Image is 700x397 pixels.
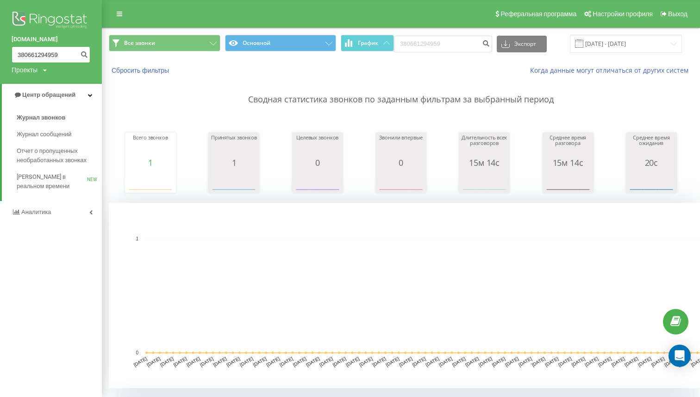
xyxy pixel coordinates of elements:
span: График [358,40,378,46]
div: Среднее время ожидания [628,135,675,158]
button: График [341,35,394,51]
text: [DATE] [544,356,559,367]
div: Звонили впервые [378,135,424,158]
img: Ringostat logo [12,9,90,32]
a: Когда данные могут отличаться от других систем [530,66,693,75]
text: [DATE] [332,356,347,367]
text: [DATE] [279,356,294,367]
text: [DATE] [358,356,374,367]
text: [DATE] [597,356,612,367]
text: [DATE] [345,356,360,367]
div: 1 [211,158,257,167]
text: [DATE] [425,356,440,367]
text: [DATE] [464,356,480,367]
text: [DATE] [133,356,148,367]
div: 1 [127,158,174,167]
text: 1 [136,236,138,241]
text: [DATE] [491,356,506,367]
svg: A chart. [211,167,257,195]
span: Журнал звонков [17,113,65,122]
span: [PERSON_NAME] в реальном времени [17,172,87,191]
span: Все звонки [124,39,155,47]
text: [DATE] [531,356,546,367]
button: Все звонки [109,35,220,51]
text: 0 [136,350,138,355]
text: [DATE] [146,356,161,367]
span: Выход [668,10,687,18]
text: [DATE] [624,356,639,367]
div: 20с [628,158,675,167]
text: [DATE] [385,356,400,367]
p: Сводная статистика звонков по заданным фильтрам за выбранный период [109,75,693,106]
span: Аналитика [21,208,51,215]
a: [DOMAIN_NAME] [12,35,90,44]
text: [DATE] [478,356,493,367]
text: [DATE] [398,356,413,367]
text: [DATE] [252,356,268,367]
svg: A chart. [378,167,424,195]
button: Экспорт [497,36,547,52]
div: Open Intercom Messenger [669,345,691,367]
text: [DATE] [412,356,427,367]
text: [DATE] [637,356,652,367]
div: Проекты [12,65,37,75]
text: [DATE] [504,356,519,367]
svg: A chart. [461,167,507,195]
div: 15м 14с [461,158,507,167]
text: [DATE] [611,356,626,367]
a: [PERSON_NAME] в реальном времениNEW [17,169,102,195]
span: Настройки профиля [593,10,653,18]
text: [DATE] [557,356,573,367]
div: Целевых звонков [294,135,341,158]
text: [DATE] [186,356,201,367]
a: Журнал сообщений [17,126,102,143]
text: [DATE] [212,356,228,367]
text: [DATE] [239,356,254,367]
span: Журнал сообщений [17,130,71,139]
a: Отчет о пропущенных необработанных звонках [17,143,102,169]
span: Отчет о пропущенных необработанных звонках [17,146,97,165]
text: [DATE] [225,356,241,367]
div: 15м 14с [545,158,591,167]
div: Всего звонков [127,135,174,158]
a: Центр обращений [2,84,102,106]
text: [DATE] [451,356,467,367]
text: [DATE] [372,356,387,367]
input: Поиск по номеру [12,46,90,63]
div: Длительность всех разговоров [461,135,507,158]
button: Основной [225,35,337,51]
text: [DATE] [438,356,453,367]
svg: A chart. [628,167,675,195]
span: Реферальная программа [500,10,576,18]
text: [DATE] [518,356,533,367]
text: [DATE] [159,356,175,367]
svg: A chart. [294,167,341,195]
span: Центр обращений [22,91,75,98]
text: [DATE] [199,356,214,367]
text: [DATE] [292,356,307,367]
text: [DATE] [319,356,334,367]
text: [DATE] [571,356,586,367]
input: Поиск по номеру [394,36,492,52]
button: Сбросить фильтры [109,66,174,75]
text: [DATE] [650,356,666,367]
div: 0 [378,158,424,167]
svg: A chart. [545,167,591,195]
div: Среднее время разговора [545,135,591,158]
svg: A chart. [127,167,174,195]
div: Принятых звонков [211,135,257,158]
a: Журнал звонков [17,109,102,126]
text: [DATE] [173,356,188,367]
text: [DATE] [265,356,281,367]
text: [DATE] [584,356,599,367]
div: 0 [294,158,341,167]
text: [DATE] [305,356,320,367]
